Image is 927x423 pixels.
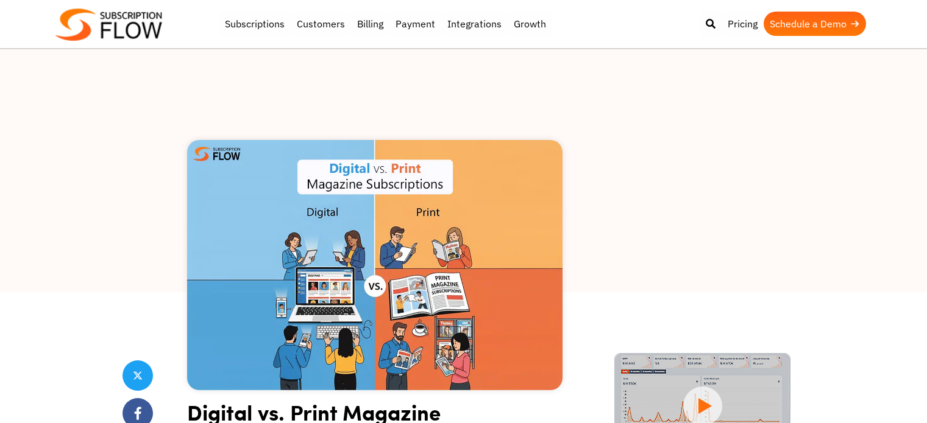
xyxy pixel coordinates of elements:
a: Subscriptions [219,12,291,36]
img: Subscriptionflow [55,9,162,41]
a: Payment [389,12,441,36]
a: Pricing [722,12,764,36]
a: Schedule a Demo [764,12,866,36]
a: Growth [508,12,552,36]
a: Customers [291,12,351,36]
a: Integrations [441,12,508,36]
iframe: Intercom live chat [886,382,915,411]
img: Digital vs Print Magazine Subscriptions [187,140,563,390]
a: Billing [351,12,389,36]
